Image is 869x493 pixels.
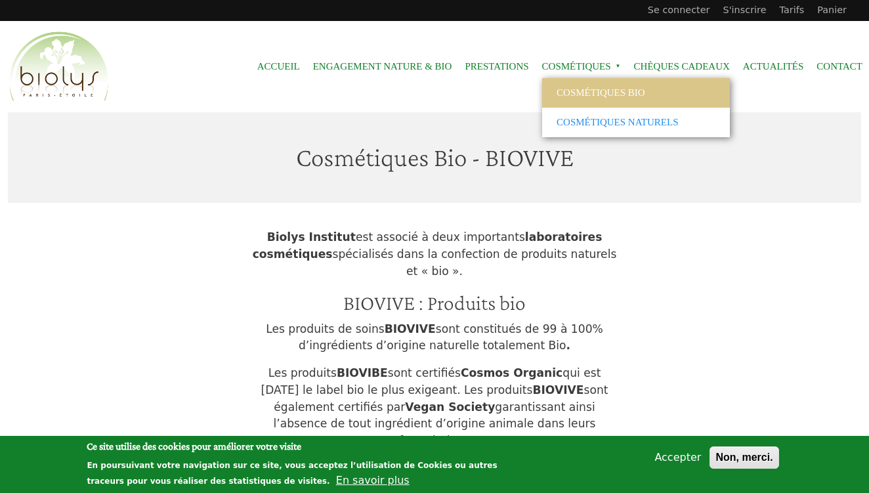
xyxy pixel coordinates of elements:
[461,366,562,379] strong: Cosmos Organic
[313,52,452,81] a: Engagement Nature & Bio
[7,30,112,104] img: Accueil
[816,52,862,81] a: Contact
[296,142,574,172] span: Cosmétiques Bio - BIOVIVE
[87,461,497,486] p: En poursuivant votre navigation sur ce site, vous acceptez l’utilisation de Cookies ou autres tra...
[616,64,621,69] span: »
[532,383,583,397] strong: BIOVIVE
[253,230,603,261] strong: laboratoires cosmétiques
[649,450,706,465] button: Accepter
[257,52,300,81] a: Accueil
[251,321,618,354] p: Les produits de soins sont constitués de 99 à 100% d’ingrédients d’origine naturelle totalement Bio
[336,473,410,488] button: En savoir plus
[542,78,731,108] a: Cosmétiques Bio
[634,52,730,81] a: Chèques cadeaux
[267,230,356,244] strong: Biolys Institut
[251,290,618,315] h2: BIOVIVE : Produits bio
[87,439,504,454] h2: Ce site utilise des cookies pour améliorer votre visite
[337,366,388,379] strong: BIOVIBE
[710,446,778,469] button: Non, merci.
[743,52,804,81] a: Actualités
[385,322,436,335] strong: BIOVIVE
[251,229,618,280] p: est associé à deux importants spécialisés dans la confection de produits naturels et « bio ».
[251,365,618,450] p: Les produits sont certifiés qui est [DATE] le label bio le plus exigeant. Les produits sont égale...
[465,52,528,81] a: Prestations
[542,52,621,81] span: Cosmétiques
[542,108,731,137] a: Cosmétiques naturels
[405,400,495,414] strong: Vegan Society
[566,339,571,352] strong: .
